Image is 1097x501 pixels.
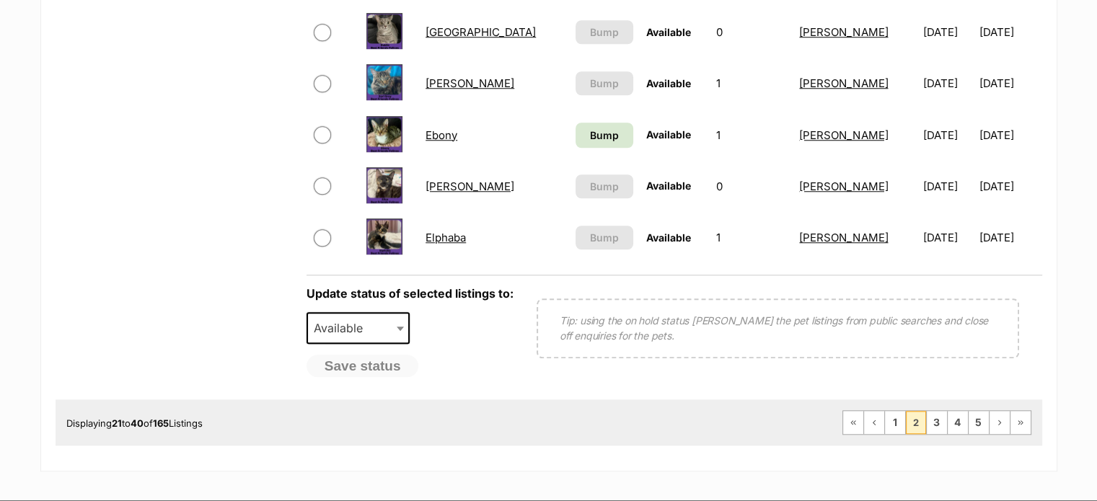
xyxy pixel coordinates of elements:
td: [DATE] [979,58,1040,108]
a: Bump [576,123,633,148]
a: Page 3 [927,411,947,434]
td: [DATE] [917,161,978,211]
span: Available [646,128,691,141]
a: [PERSON_NAME] [799,76,888,90]
span: Bump [590,128,619,143]
td: 0 [710,7,793,57]
a: [PERSON_NAME] [799,25,888,39]
img: Dublin [366,13,402,49]
td: [DATE] [917,7,978,57]
td: [DATE] [917,58,978,108]
button: Bump [576,174,633,198]
span: Page 2 [906,411,926,434]
a: [PERSON_NAME] [799,231,888,244]
a: [PERSON_NAME] [426,76,514,90]
strong: 40 [131,417,144,429]
td: 0 [710,161,793,211]
td: 1 [710,213,793,262]
a: Last page [1010,411,1031,434]
td: [DATE] [917,213,978,262]
td: [DATE] [979,110,1040,160]
span: Displaying to of Listings [66,417,203,429]
label: Update status of selected listings to: [307,286,514,301]
td: [DATE] [979,213,1040,262]
span: Bump [590,25,619,40]
span: Available [308,318,377,338]
a: Page 1 [885,411,905,434]
td: [DATE] [979,7,1040,57]
button: Bump [576,20,633,44]
strong: 21 [112,417,122,429]
span: Available [307,312,410,344]
a: [PERSON_NAME] [799,179,888,193]
td: 1 [710,110,793,160]
a: [PERSON_NAME] [799,128,888,142]
span: Bump [590,76,619,91]
a: First page [843,411,863,434]
span: Available [646,231,691,244]
button: Bump [576,71,633,95]
button: Bump [576,226,633,249]
span: Available [646,26,691,38]
p: Tip: using the on hold status [PERSON_NAME] the pet listings from public searches and close off e... [560,313,996,343]
span: Available [646,179,691,192]
span: Available [646,77,691,89]
td: [DATE] [979,161,1040,211]
span: Bump [590,179,619,194]
a: Ebony [426,128,457,142]
a: [PERSON_NAME] [426,179,514,193]
button: Save status [307,355,419,378]
td: 1 [710,58,793,108]
nav: Pagination [842,410,1031,435]
a: Elphaba [426,231,466,244]
a: Previous page [864,411,884,434]
a: Page 4 [948,411,968,434]
a: [GEOGRAPHIC_DATA] [426,25,536,39]
a: Next page [990,411,1010,434]
span: Bump [590,230,619,245]
td: [DATE] [917,110,978,160]
strong: 165 [153,417,169,429]
a: Page 5 [969,411,989,434]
